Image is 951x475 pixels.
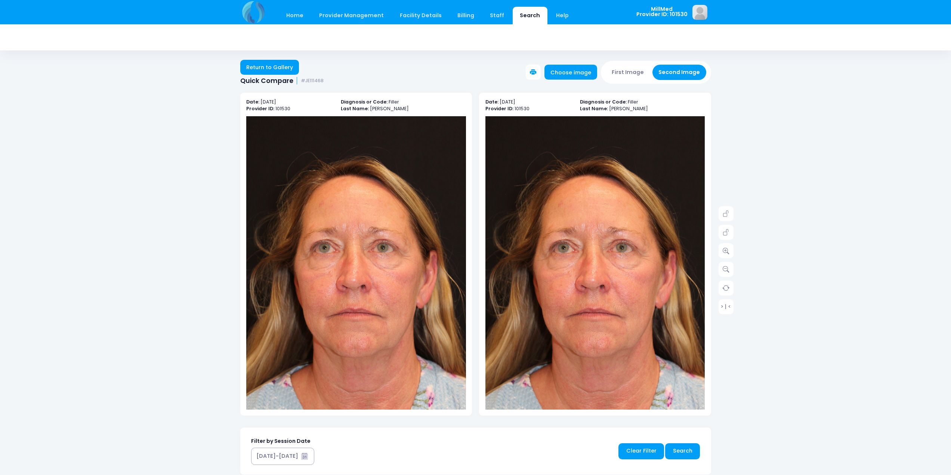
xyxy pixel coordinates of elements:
button: First Image [606,65,650,80]
a: Billing [450,7,481,24]
b: Diagnosis or Code: [580,99,627,105]
b: Diagnosis or Code: [341,99,387,105]
b: Provider ID: [246,105,274,112]
a: > | < [719,299,734,314]
a: Home [279,7,311,24]
p: 101530 [485,105,573,112]
p: 101530 [246,105,334,112]
p: [PERSON_NAME] [580,105,705,112]
a: Clear Filter [618,443,664,459]
div: [DATE]-[DATE] [256,452,298,460]
a: Choose image [544,65,598,80]
a: Provider Management [312,7,391,24]
span: MillMed Provider ID: 101530 [636,6,688,17]
b: Provider ID: [485,105,513,112]
a: Search [665,443,700,459]
b: Last Name: [341,105,369,112]
a: Return to Gallery [240,60,299,75]
label: Filter by Session Date [251,437,311,445]
a: Search [513,7,547,24]
span: Quick Compare [240,77,293,85]
a: Facility Details [392,7,449,24]
p: Filler [341,99,466,106]
b: Date: [485,99,498,105]
p: [PERSON_NAME] [341,105,466,112]
b: Last Name: [580,105,608,112]
img: image [692,5,707,20]
button: Second Image [652,65,706,80]
p: [DATE] [246,99,334,106]
a: Staff [483,7,512,24]
a: Help [549,7,576,24]
p: Filler [580,99,705,106]
img: compare-img2 [485,116,705,446]
small: #JE111468 [301,78,324,84]
b: Date: [246,99,259,105]
img: compare-img1 [246,116,466,446]
p: [DATE] [485,99,573,106]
